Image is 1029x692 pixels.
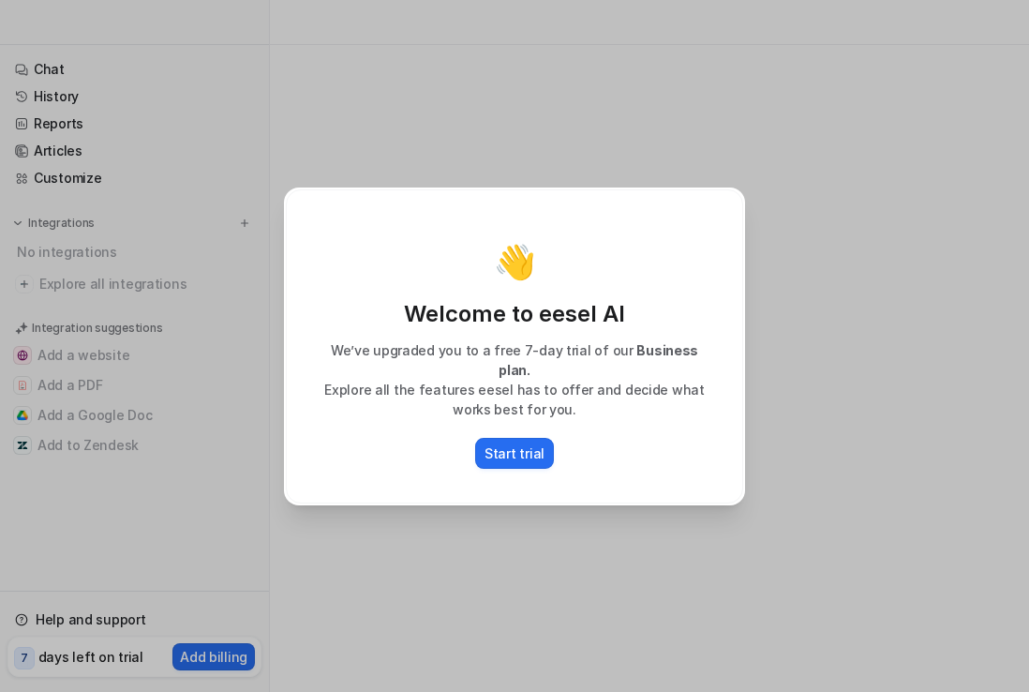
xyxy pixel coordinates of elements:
[306,299,723,329] p: Welcome to eesel AI
[306,340,723,380] p: We’ve upgraded you to a free 7-day trial of our
[485,444,544,463] p: Start trial
[494,243,536,280] p: 👋
[306,380,723,419] p: Explore all the features eesel has to offer and decide what works best for you.
[475,438,554,469] button: Start trial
